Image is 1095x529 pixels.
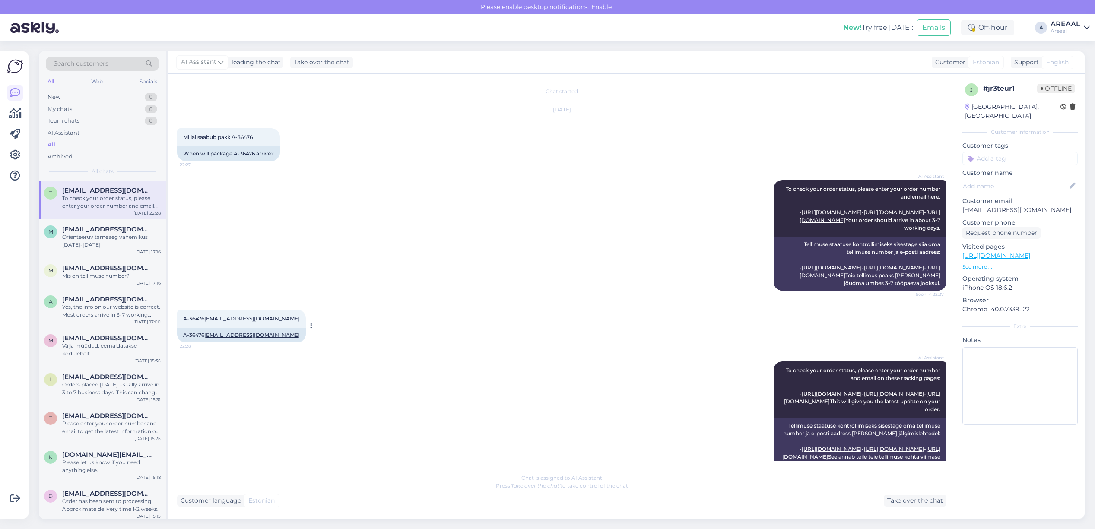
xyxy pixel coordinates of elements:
[62,381,161,396] div: Orders placed [DATE] usually arrive in 3 to 7 business days. This can change depending on the pro...
[49,454,53,460] span: k
[62,373,152,381] span: Lukas.m2nd@gmail.com
[589,3,614,11] span: Enable
[864,209,924,215] a: [URL][DOMAIN_NAME]
[932,58,965,67] div: Customer
[46,76,56,87] div: All
[962,227,1041,239] div: Request phone number
[961,20,1014,35] div: Off-hour
[864,264,924,271] a: [URL][DOMAIN_NAME]
[496,482,628,489] span: Press to take control of the chat
[180,343,212,349] span: 22:28
[917,19,951,36] button: Emails
[134,435,161,442] div: [DATE] 15:25
[62,225,152,233] span: maxipuit@gmail.com
[62,412,152,420] span: tanagodun93@gmail.com
[133,319,161,325] div: [DATE] 17:00
[62,342,161,358] div: Välja müüdud, eemaldatakse kodulehelt
[510,482,560,489] i: 'Take over the chat'
[62,303,161,319] div: Yes, the info on our website is correct. Most orders arrive in 3-7 working days. This can change ...
[962,206,1078,215] p: [EMAIL_ADDRESS][DOMAIN_NAME]
[962,196,1078,206] p: Customer email
[962,128,1078,136] div: Customer information
[48,129,79,137] div: AI Assistant
[1035,22,1047,34] div: A
[774,418,946,472] div: Tellimuse staatuse kontrollimiseks sisestage oma tellimuse number ja e-posti aadress [PERSON_NAME...
[62,490,152,497] span: dikriga7@gmail.com
[62,295,152,303] span: Arehint@hotmail.com
[48,493,53,499] span: d
[177,146,280,161] div: When will package A-36476 arrive?
[48,267,53,274] span: m
[180,162,212,168] span: 22:27
[145,93,157,101] div: 0
[983,83,1037,94] div: # jr3teur1
[177,496,241,505] div: Customer language
[962,263,1078,271] p: See more ...
[49,298,53,305] span: A
[62,451,152,459] span: kangoll.online@gmail.com
[48,140,55,149] div: All
[228,58,281,67] div: leading the chat
[135,396,161,403] div: [DATE] 15:31
[62,497,161,513] div: Order has been sent to processing. Approximate delivery time 1-2 weeks.
[962,336,1078,345] p: Notes
[48,228,53,235] span: m
[962,283,1078,292] p: iPhone OS 18.6.2
[48,117,79,125] div: Team chats
[92,168,114,175] span: All chats
[49,190,52,196] span: t
[133,210,161,216] div: [DATE] 22:28
[62,272,161,280] div: Mis on tellimuse number?
[204,332,300,338] a: [EMAIL_ADDRESS][DOMAIN_NAME]
[89,76,105,87] div: Web
[802,264,862,271] a: [URL][DOMAIN_NAME]
[54,59,108,68] span: Search customers
[135,474,161,481] div: [DATE] 15:18
[1046,58,1069,67] span: English
[138,76,159,87] div: Socials
[177,88,946,95] div: Chat started
[135,280,161,286] div: [DATE] 17:16
[962,242,1078,251] p: Visited pages
[843,22,913,33] div: Try free [DATE]:
[784,367,942,412] span: To check your order status, please enter your order number and email on these tracking pages: - -...
[181,57,216,67] span: AI Assistant
[135,513,161,519] div: [DATE] 15:15
[1051,21,1080,28] div: AREAAL
[802,446,862,452] a: [URL][DOMAIN_NAME]
[177,328,306,342] div: A-36476
[62,187,152,194] span: taago.pikas@gmail.com
[962,218,1078,227] p: Customer phone
[911,355,944,361] span: AI Assistant
[864,390,924,397] a: [URL][DOMAIN_NAME]
[1011,58,1039,67] div: Support
[1051,28,1080,35] div: Areaal
[204,315,300,322] a: [EMAIL_ADDRESS][DOMAIN_NAME]
[802,390,862,397] a: [URL][DOMAIN_NAME]
[62,233,161,249] div: Orienteeruv tarneaeg vahemikus [DATE]-[DATE]
[1051,21,1090,35] a: AREAALAreaal
[962,274,1078,283] p: Operating system
[48,93,60,101] div: New
[49,376,52,383] span: L
[62,264,152,272] span: maxipuit@gmail.com
[48,105,72,114] div: My chats
[177,106,946,114] div: [DATE]
[774,237,946,291] div: Tellimuse staatuse kontrollimiseks sisestage siia oma tellimuse number ja e-posti aadress: - - - ...
[884,495,946,507] div: Take over the chat
[183,134,253,140] span: Millal saabub pakk A-36476
[962,168,1078,177] p: Customer name
[134,358,161,364] div: [DATE] 15:35
[62,420,161,435] div: Please enter your order number and email to get the latest information on your order number A-365...
[963,181,1068,191] input: Add name
[1037,84,1075,93] span: Offline
[786,186,942,231] span: To check your order status, please enter your order number and email here: - - - Your order shoul...
[290,57,353,68] div: Take over the chat
[521,475,602,481] span: Chat is assigned to AI Assistant
[962,252,1030,260] a: [URL][DOMAIN_NAME]
[802,209,862,215] a: [URL][DOMAIN_NAME]
[973,58,999,67] span: Estonian
[962,305,1078,314] p: Chrome 140.0.7339.122
[962,152,1078,165] input: Add a tag
[49,415,52,421] span: t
